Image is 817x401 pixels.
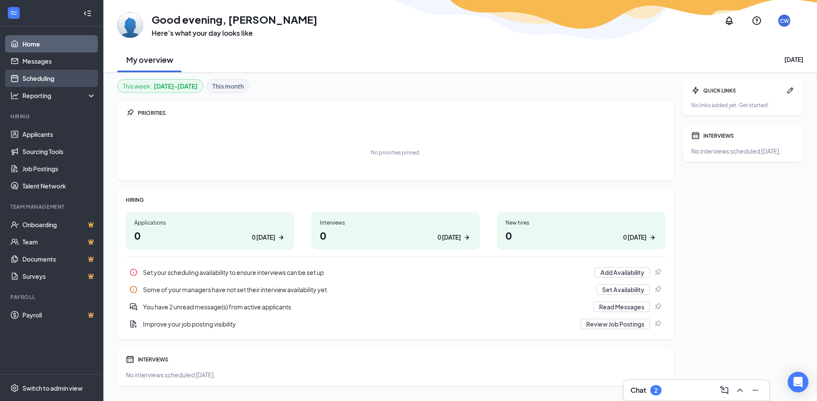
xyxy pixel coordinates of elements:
[22,91,96,100] div: Reporting
[126,315,665,333] div: Improve your job posting visibility
[10,91,19,100] svg: Analysis
[653,285,662,294] svg: Pin
[126,196,665,204] div: HIRING
[735,385,745,395] svg: ChevronUp
[22,177,96,194] a: Talent Network
[126,298,665,315] a: DoubleChatActiveYou have 2 unread message(s) from active applicantsRead MessagesPin
[631,386,646,395] h3: Chat
[653,320,662,328] svg: Pin
[129,285,138,294] svg: Info
[581,319,650,329] button: Review Job Postings
[506,219,657,226] div: New hires
[22,143,96,160] a: Sourcing Tools
[320,228,471,243] h1: 0
[724,15,734,26] svg: Notifications
[9,9,18,17] svg: WorkstreamLogo
[691,102,795,109] div: No links added yet. Get started!
[22,160,96,177] a: Job Postings
[126,281,665,298] a: InfoSome of your managers have not set their interview availability yetSet AvailabilityPin
[691,147,795,155] div: No interviews scheduled [DATE].
[154,81,198,91] b: [DATE] - [DATE]
[22,216,96,233] a: OnboardingCrown
[10,384,19,392] svg: Settings
[691,131,700,140] svg: Calendar
[22,126,96,143] a: Applicants
[703,132,795,139] div: INTERVIEWS
[126,264,665,281] div: Set your scheduling availability to ensure interviews can be set up
[784,55,803,64] div: [DATE]
[752,15,762,26] svg: QuestionInfo
[117,12,143,38] img: Charizma Walker
[749,383,762,397] button: Minimize
[780,17,789,25] div: CW
[123,81,198,91] div: This week :
[22,268,96,285] a: SurveysCrown
[126,355,134,364] svg: Calendar
[320,219,471,226] div: Interviews
[719,385,730,395] svg: ComposeMessage
[143,268,590,277] div: Set your scheduling availability to ensure interviews can be set up
[311,212,480,250] a: Interviews00 [DATE]ArrowRight
[506,228,657,243] h1: 0
[22,250,96,268] a: DocumentsCrown
[10,113,94,120] div: Hiring
[138,109,665,117] div: PRIORITIES
[786,86,795,95] svg: Pen
[22,70,96,87] a: Scheduling
[134,219,286,226] div: Applications
[733,383,747,397] button: ChevronUp
[788,372,808,392] div: Open Intercom Messenger
[653,302,662,311] svg: Pin
[22,384,83,392] div: Switch to admin view
[126,108,134,117] svg: Pin
[497,212,665,250] a: New hires00 [DATE]ArrowRight
[126,370,665,379] div: No interviews scheduled [DATE].
[129,268,138,277] svg: Info
[126,281,665,298] div: Some of your managers have not set their interview availability yet
[126,298,665,315] div: You have 2 unread message(s) from active applicants
[129,302,138,311] svg: DoubleChatActive
[22,306,96,324] a: PayrollCrown
[83,9,92,18] svg: Collapse
[22,52,96,70] a: Messages
[595,267,650,278] button: Add Availability
[143,320,575,328] div: Improve your job posting visibility
[653,268,662,277] svg: Pin
[371,149,420,156] div: No priorities pinned.
[126,264,665,281] a: InfoSet your scheduling availability to ensure interviews can be set upAdd AvailabilityPin
[152,28,317,38] h3: Here’s what your day looks like
[654,387,658,394] div: 2
[691,86,700,95] svg: Bolt
[10,203,94,210] div: Team Management
[277,233,286,242] svg: ArrowRight
[129,320,138,328] svg: DocumentAdd
[648,233,657,242] svg: ArrowRight
[126,54,173,65] h2: My overview
[718,383,731,397] button: ComposeMessage
[22,35,96,52] a: Home
[593,302,650,312] button: Read Messages
[138,356,665,363] div: INTERVIEWS
[438,233,461,242] div: 0 [DATE]
[126,315,665,333] a: DocumentAddImprove your job posting visibilityReview Job PostingsPin
[143,302,588,311] div: You have 2 unread message(s) from active applicants
[596,284,650,295] button: Set Availability
[463,233,471,242] svg: ArrowRight
[252,233,275,242] div: 0 [DATE]
[212,81,244,91] b: This month
[623,233,646,242] div: 0 [DATE]
[22,233,96,250] a: TeamCrown
[152,12,317,27] h1: Good evening, [PERSON_NAME]
[134,228,286,243] h1: 0
[703,87,783,94] div: QUICK LINKS
[143,285,591,294] div: Some of your managers have not set their interview availability yet
[750,385,761,395] svg: Minimize
[126,212,294,250] a: Applications00 [DATE]ArrowRight
[10,293,94,301] div: Payroll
